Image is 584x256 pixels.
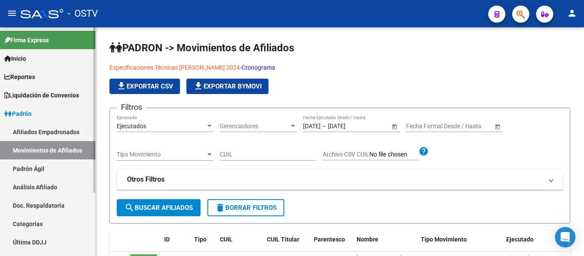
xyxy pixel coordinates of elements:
mat-icon: menu [7,8,17,18]
span: Parentesco [314,236,345,243]
mat-icon: help [419,146,429,156]
span: Reportes [4,72,35,82]
button: Borrar Filtros [207,199,284,216]
span: Padrón [4,109,32,118]
button: Buscar Afiliados [117,199,201,216]
mat-icon: search [124,203,135,213]
span: Gerenciadores [220,123,289,130]
button: Open calendar [390,122,399,131]
span: Liquidación de Convenios [4,91,79,100]
mat-expansion-panel-header: Otros Filtros [117,169,563,190]
span: Nombre [357,236,378,243]
span: – [322,123,326,130]
span: - OSTV [68,4,98,23]
mat-icon: person [567,8,577,18]
span: CUIL [220,236,233,243]
span: Exportar CSV [116,82,173,90]
span: Inicio [4,54,26,63]
input: Archivo CSV CUIL [369,151,419,159]
span: Ejecutados [117,123,146,129]
button: Open calendar [493,122,502,131]
mat-icon: file_download [116,81,127,91]
span: ID [164,236,170,243]
span: Firma Express [4,35,49,45]
span: Tipo Movimiento [421,236,467,243]
a: Especificaciones Técnicas [PERSON_NAME] 2024 [109,64,240,71]
p: - [109,63,441,72]
h3: Filtros [117,101,146,113]
span: Archivo CSV CUIL [323,151,369,158]
input: Fecha fin [445,123,487,130]
span: PADRON -> Movimientos de Afiliados [109,42,294,54]
span: Borrar Filtros [215,204,277,212]
input: Fecha inicio [406,123,437,130]
button: Exportar CSV [109,79,180,94]
input: Fecha fin [328,123,370,130]
strong: Otros Filtros [127,175,165,184]
span: Exportar Bymovi [193,82,262,90]
a: Cronograma [242,64,275,71]
input: Fecha inicio [303,123,321,130]
mat-icon: file_download [193,81,204,91]
mat-icon: delete [215,203,225,213]
span: Ejecutado [506,236,534,243]
span: Tipo Movimiento [117,151,206,158]
span: CUIL Titular [267,236,299,243]
span: Buscar Afiliados [124,204,193,212]
span: Tipo [194,236,206,243]
button: Exportar Bymovi [186,79,268,94]
div: Open Intercom Messenger [555,227,575,247]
